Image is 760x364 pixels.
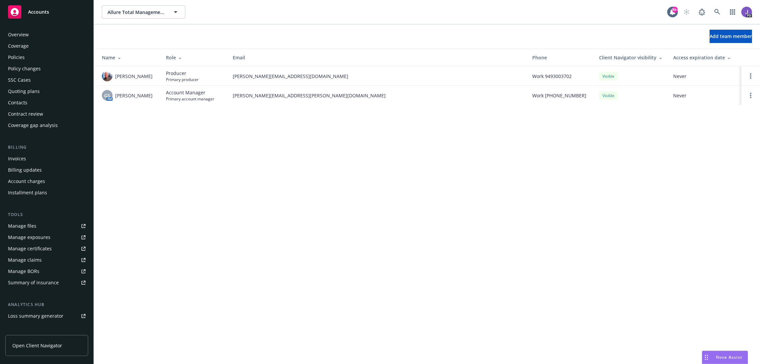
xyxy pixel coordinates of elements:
[702,351,748,364] button: Nova Assist
[233,92,522,99] span: [PERSON_NAME][EMAIL_ADDRESS][PERSON_NAME][DOMAIN_NAME]
[233,73,522,80] span: [PERSON_NAME][EMAIL_ADDRESS][DOMAIN_NAME]
[5,29,88,40] a: Overview
[695,5,709,19] a: Report a Bug
[8,243,52,254] div: Manage certificates
[532,92,586,99] span: Work [PHONE_NUMBER]
[726,5,739,19] a: Switch app
[28,9,49,15] span: Accounts
[673,92,736,99] span: Never
[741,7,752,17] img: photo
[702,351,711,364] div: Drag to move
[5,243,88,254] a: Manage certificates
[5,255,88,265] a: Manage claims
[5,266,88,277] a: Manage BORs
[5,311,88,321] a: Loss summary generator
[8,153,26,164] div: Invoices
[710,30,752,43] button: Add team member
[532,54,588,61] div: Phone
[5,165,88,175] a: Billing updates
[747,91,755,99] a: Open options
[8,41,29,51] div: Coverage
[599,91,618,100] div: Visible
[166,54,222,61] div: Role
[12,342,62,349] span: Open Client Navigator
[5,109,88,119] a: Contract review
[166,77,199,82] span: Primary producer
[5,97,88,108] a: Contacts
[8,187,47,198] div: Installment plans
[233,54,522,61] div: Email
[5,221,88,231] a: Manage files
[673,54,736,61] div: Access expiration date
[8,75,31,85] div: SSC Cases
[8,165,42,175] div: Billing updates
[711,5,724,19] a: Search
[5,144,88,151] div: Billing
[680,5,693,19] a: Start snowing
[8,109,43,119] div: Contract review
[102,5,185,19] button: Allure Total Management, Inc.
[5,176,88,187] a: Account charges
[8,120,58,131] div: Coverage gap analysis
[5,75,88,85] a: SSC Cases
[115,73,153,80] span: [PERSON_NAME]
[5,301,88,308] div: Analytics hub
[5,211,88,218] div: Tools
[8,63,41,74] div: Policy changes
[115,92,153,99] span: [PERSON_NAME]
[5,277,88,288] a: Summary of insurance
[166,89,214,96] span: Account Manager
[8,255,42,265] div: Manage claims
[599,54,662,61] div: Client Navigator visibility
[8,232,50,243] div: Manage exposures
[672,7,678,13] div: 99+
[166,70,199,77] span: Producer
[8,29,29,40] div: Overview
[166,96,214,102] span: Primary account manager
[599,72,618,80] div: Visible
[716,354,742,360] span: Nova Assist
[8,221,36,231] div: Manage files
[5,232,88,243] a: Manage exposures
[5,52,88,63] a: Policies
[5,120,88,131] a: Coverage gap analysis
[5,153,88,164] a: Invoices
[5,63,88,74] a: Policy changes
[8,97,27,108] div: Contacts
[5,41,88,51] a: Coverage
[710,33,752,39] span: Add team member
[673,73,736,80] span: Never
[532,73,572,80] span: Work 9493003702
[5,86,88,97] a: Quoting plans
[8,266,39,277] div: Manage BORs
[102,71,113,81] img: photo
[8,52,25,63] div: Policies
[5,187,88,198] a: Installment plans
[8,277,59,288] div: Summary of insurance
[747,72,755,80] a: Open options
[102,54,155,61] div: Name
[8,311,63,321] div: Loss summary generator
[8,86,40,97] div: Quoting plans
[108,9,165,16] span: Allure Total Management, Inc.
[5,3,88,21] a: Accounts
[8,176,45,187] div: Account charges
[104,92,110,99] span: GS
